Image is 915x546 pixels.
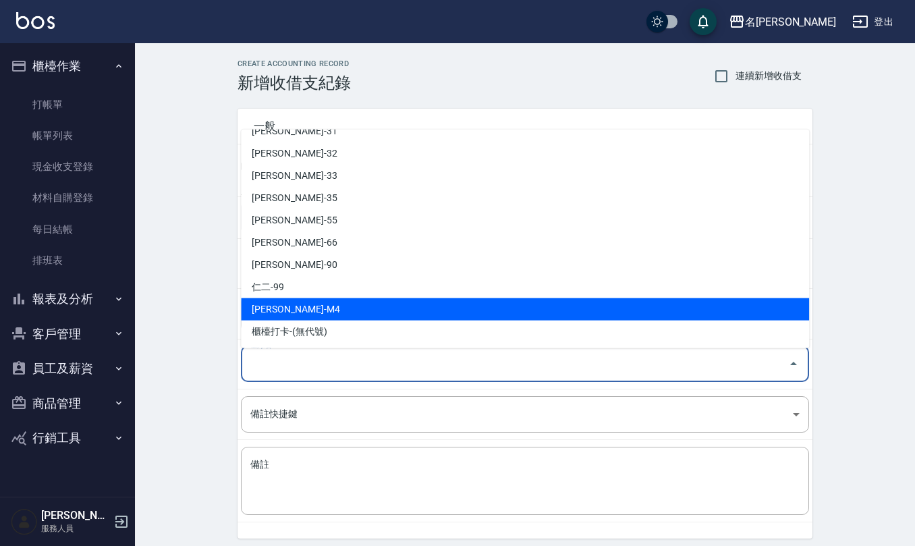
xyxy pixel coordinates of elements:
li: [PERSON_NAME]-32 [241,142,809,165]
h5: [PERSON_NAME] [41,509,110,522]
img: Logo [16,12,55,29]
button: 客戶管理 [5,317,130,352]
button: 名[PERSON_NAME] [723,8,841,36]
button: 報表及分析 [5,281,130,317]
span: 一般 [254,119,796,133]
span: 連續新增收借支 [736,69,802,83]
button: 商品管理 [5,386,130,421]
button: 登出 [847,9,899,34]
button: 員工及薪資 [5,351,130,386]
a: 每日結帳 [5,214,130,245]
a: 現金收支登錄 [5,151,130,182]
button: Close [783,353,804,375]
p: 服務人員 [41,522,110,535]
button: 櫃檯作業 [5,49,130,84]
li: [PERSON_NAME]-31 [241,120,809,142]
li: 櫃檯打卡-(無代號) [241,321,809,343]
button: save [690,8,717,35]
button: 行銷工具 [5,420,130,456]
img: Person [11,508,38,535]
li: 仁二-99 [241,276,809,298]
li: [PERSON_NAME]-66 [241,231,809,254]
h3: 新增收借支紀錄 [238,74,351,92]
a: 打帳單 [5,89,130,120]
a: 帳單列表 [5,120,130,151]
li: [PERSON_NAME]-M4 [241,298,809,321]
label: 登錄者 [250,340,271,350]
li: [PERSON_NAME]-35 [241,187,809,209]
li: [PERSON_NAME]-33 [241,165,809,187]
li: [PERSON_NAME]-55 [241,209,809,231]
a: 材料自購登錄 [5,182,130,213]
a: 排班表 [5,245,130,276]
h2: CREATE ACCOUNTING RECORD [238,59,351,68]
li: [PERSON_NAME]-90 [241,254,809,276]
div: 名[PERSON_NAME] [745,13,836,30]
